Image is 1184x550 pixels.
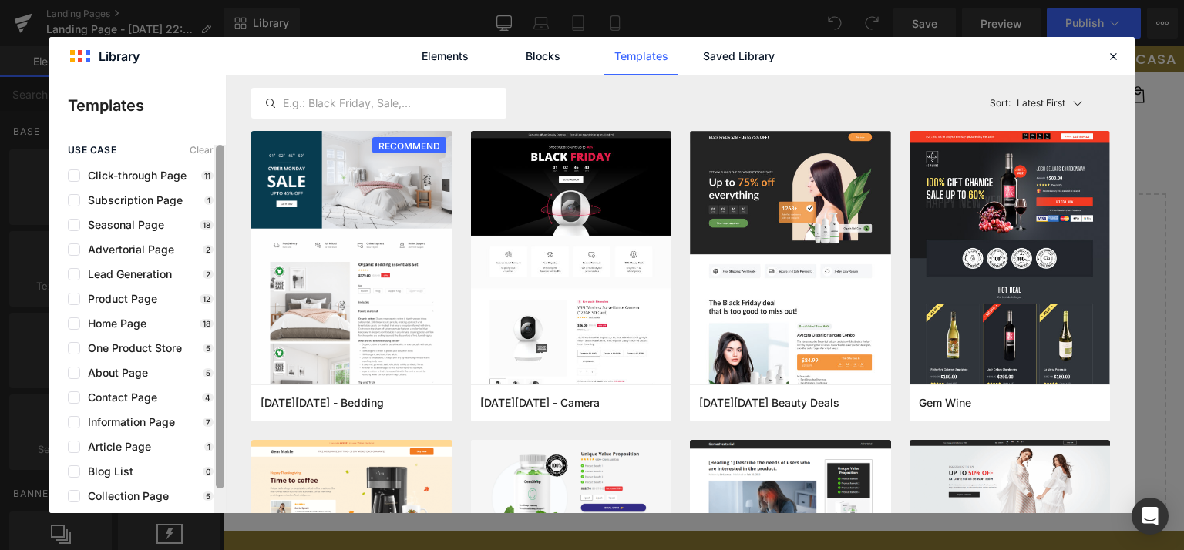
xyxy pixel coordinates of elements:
span: Home Page [80,317,146,330]
p: PIDE AHORA POR WOMPI O EN CASA [689,6,948,20]
span: Sort: [990,98,1011,109]
a: Blocks [506,37,580,75]
span: Contacto [166,42,224,55]
p: 18 [200,220,214,230]
p: 2 [203,245,214,254]
span: Article Page [80,441,151,453]
p: PRODUCTOS GARANTIZADOS [402,6,611,20]
img: Tienda Majicora [401,32,555,65]
span: About Page [80,367,148,379]
a: Templates [604,37,678,75]
span: Blog List [80,465,133,478]
summary: Búsqueda [864,32,898,65]
span: Product Page [80,293,157,305]
p: 18 [200,319,214,328]
p: 1 [204,196,214,205]
p: 1 [204,442,214,451]
a: Contacto [156,32,234,65]
button: Latest FirstSort:Latest First [984,88,1111,119]
a: Elements [409,37,482,75]
span: Gem Wine [919,396,971,410]
span: Click-through Page [80,169,187,182]
div: Open Intercom Messenger [1132,498,1169,535]
p: 12 [200,294,214,304]
a: Saved Library [702,37,775,75]
span: Catálogo [89,42,148,55]
p: 5 [203,344,214,353]
p: 11 [201,171,214,180]
span: Lead Generation [80,268,172,280]
p: 5 [203,368,214,377]
span: Advertorial Page [80,243,174,256]
span: Subscription Page [80,194,183,206]
a: Explore Template [412,371,550,402]
a: Catálogo [80,32,157,65]
span: RECOMMEND [372,137,446,155]
input: E.g.: Black Friday, Sale,... [252,94,506,112]
span: Clear [190,145,214,156]
span: use case [68,145,116,156]
span: Collection Page [80,490,169,502]
p: Start building your page [43,183,919,202]
p: 7 [203,418,214,427]
span: Inicio [39,42,71,55]
span: Black Friday Beauty Deals [699,396,839,410]
span: Information Page [80,416,175,428]
span: Cyber Monday - Bedding [261,396,384,410]
p: or Drag & Drop elements from left sidebar [43,414,919,425]
p: Templates [68,94,226,117]
p: 0 [203,467,214,476]
p: Latest First [1017,96,1065,110]
span: Seasonal Page [80,219,164,231]
p: 4 [202,393,214,402]
p: 5 [203,491,214,501]
a: Inicio [29,32,80,65]
p: 2 [203,270,214,279]
span: One Product Store [80,342,182,354]
span: Contact Page [80,391,157,404]
span: Black Friday - Camera [480,396,600,410]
